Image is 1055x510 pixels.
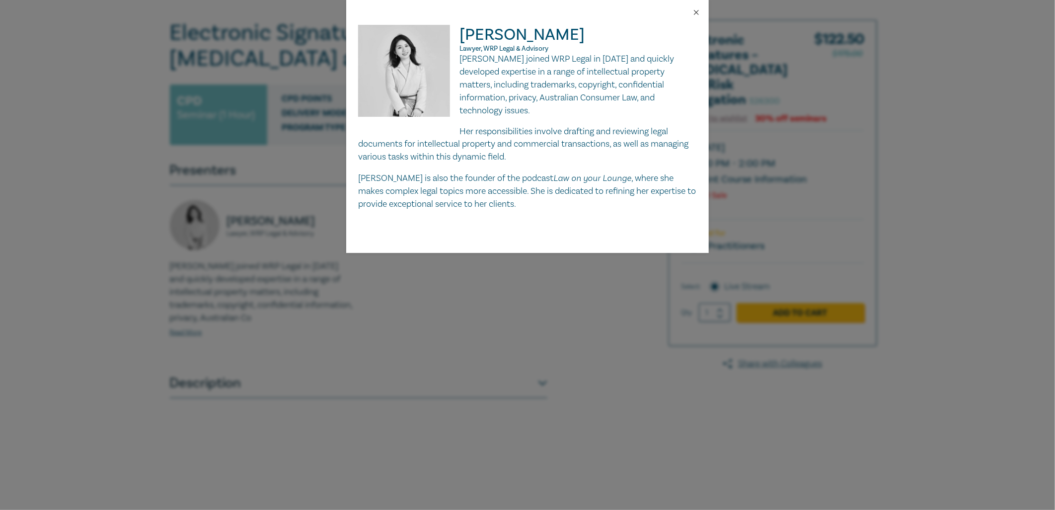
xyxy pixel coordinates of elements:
[358,25,460,127] img: Elma Li
[358,125,697,164] p: Her responsibilities involve drafting and reviewing legal documents for intellectual property and...
[358,53,697,117] p: [PERSON_NAME] joined WRP Legal in [DATE] and quickly developed expertise in a range of intellectu...
[692,8,701,17] button: Close
[553,172,631,183] em: Law on your Lounge
[358,171,697,211] p: [PERSON_NAME] is also the founder of the podcast , where she makes complex legal topics more acce...
[460,44,549,53] span: Lawyer, WRP Legal & Advisory
[358,25,697,53] h2: [PERSON_NAME]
